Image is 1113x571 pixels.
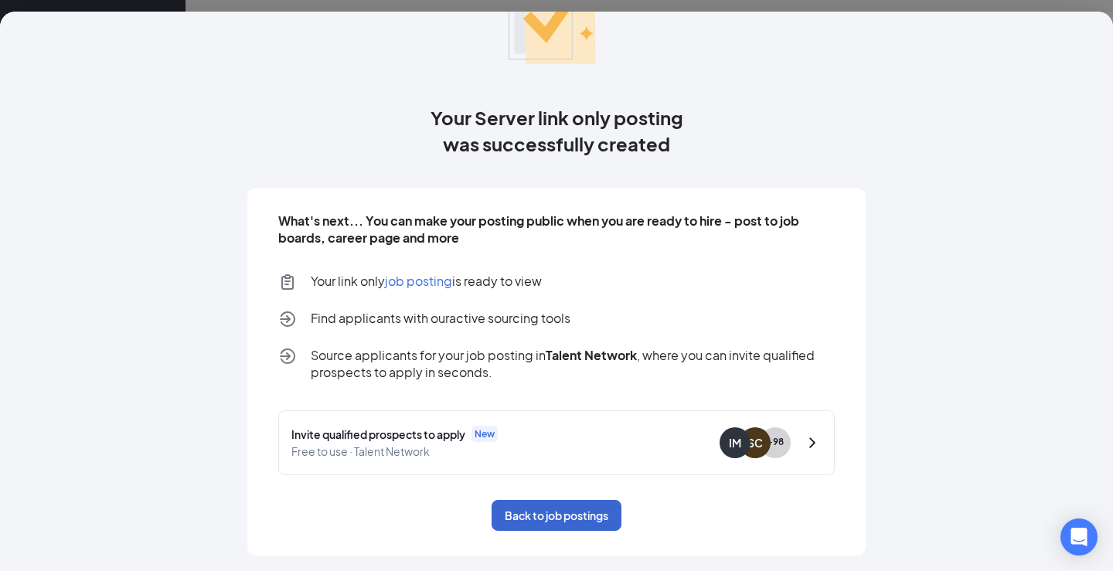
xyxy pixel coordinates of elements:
[278,310,297,328] svg: Logout
[278,347,297,365] svg: Logout
[1060,518,1098,556] div: Open Intercom Messenger
[431,104,683,157] span: Your Server link only posting was successfully created
[475,427,495,440] span: New
[767,435,784,450] span: + 98
[311,273,542,290] p: Your link only is ready to view
[278,212,835,246] h5: What's next... You can make your posting public when you are ready to hire - post to job boards, ...
[311,310,570,328] p: Find applicants with our active sourcing tools
[278,273,297,291] svg: Clipboard
[291,426,465,443] span: Invite qualified prospects to apply
[747,435,763,450] div: SC
[546,347,637,363] strong: Talent Network
[492,500,621,531] button: Back to job postings
[385,273,452,289] span: job posting
[311,347,835,381] span: Source applicants for your job posting in , where you can invite qualified prospects to apply in ...
[803,433,822,452] svg: ChevronRight
[291,443,720,460] span: Free to use · Talent Network
[729,435,741,450] div: IM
